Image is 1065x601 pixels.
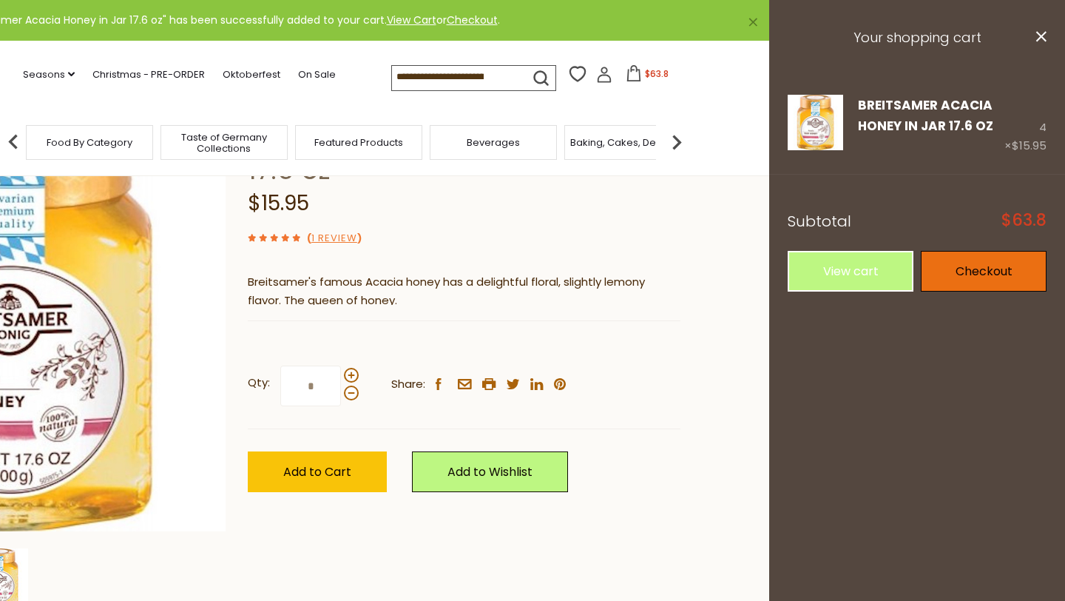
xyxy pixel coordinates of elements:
[248,451,387,492] button: Add to Cart
[858,96,993,135] a: Breitsamer Acacia Honey in Jar 17.6 oz
[467,137,520,148] a: Beverages
[314,137,403,148] a: Featured Products
[248,189,309,218] span: $15.95
[748,18,757,27] a: ×
[412,451,568,492] a: Add to Wishlist
[1004,95,1047,155] div: 4 ×
[645,67,669,80] span: $63.8
[788,95,843,150] img: Breitsamer Acacia Honey in Jar 17.6 oz
[387,13,436,27] a: View Cart
[1012,138,1047,153] span: $15.95
[662,127,692,157] img: next arrow
[447,13,498,27] a: Checkout
[92,67,205,83] a: Christmas - PRE-ORDER
[921,251,1047,292] a: Checkout
[248,273,680,310] p: Breitsamer's famous Acacia honey has a delightful floral, slightly lemony flavor. The queen of ho...
[788,251,913,292] a: View cart
[165,132,283,154] a: Taste of Germany Collections
[283,463,351,480] span: Add to Cart
[615,65,678,87] button: $63.8
[248,374,270,392] strong: Qty:
[298,67,336,83] a: On Sale
[307,231,362,245] span: ( )
[223,67,280,83] a: Oktoberfest
[47,137,132,148] a: Food By Category
[570,137,685,148] a: Baking, Cakes, Desserts
[311,231,357,246] a: 1 Review
[788,211,851,232] span: Subtotal
[391,375,425,394] span: Share:
[280,366,341,406] input: Qty:
[1001,212,1047,229] span: $63.8
[788,95,843,155] a: Breitsamer Acacia Honey in Jar 17.6 oz
[23,67,75,83] a: Seasons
